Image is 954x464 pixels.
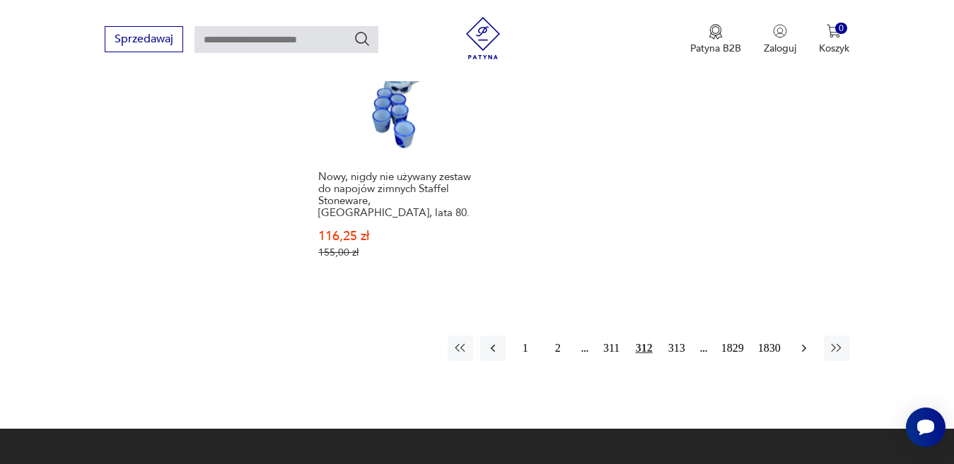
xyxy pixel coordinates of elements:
p: Patyna B2B [690,42,741,55]
img: Patyna - sklep z meblami i dekoracjami vintage [462,17,504,59]
button: 312 [632,335,657,361]
p: Zaloguj [764,42,796,55]
h3: Nowy, nigdy nie używany zestaw do napojów zimnych Staffel Stoneware, [GEOGRAPHIC_DATA], lata 80. [318,171,475,219]
button: 1830 [755,335,784,361]
button: 313 [664,335,690,361]
button: 2 [545,335,571,361]
a: Sprzedawaj [105,35,183,45]
a: Ikona medaluPatyna B2B [690,24,741,55]
img: Ikona medalu [709,24,723,40]
button: 0Koszyk [819,24,849,55]
button: 1 [513,335,538,361]
button: Zaloguj [764,24,796,55]
button: 311 [599,335,624,361]
iframe: Smartsupp widget button [906,408,946,447]
button: Szukaj [354,30,371,47]
img: Ikona koszyka [827,24,841,38]
div: 0 [835,23,847,35]
p: 116,25 zł [318,230,475,242]
img: Ikonka użytkownika [773,24,787,38]
button: Patyna B2B [690,24,741,55]
p: 155,00 zł [318,246,475,258]
button: Sprzedawaj [105,26,183,52]
button: 1829 [718,335,748,361]
p: Koszyk [819,42,849,55]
